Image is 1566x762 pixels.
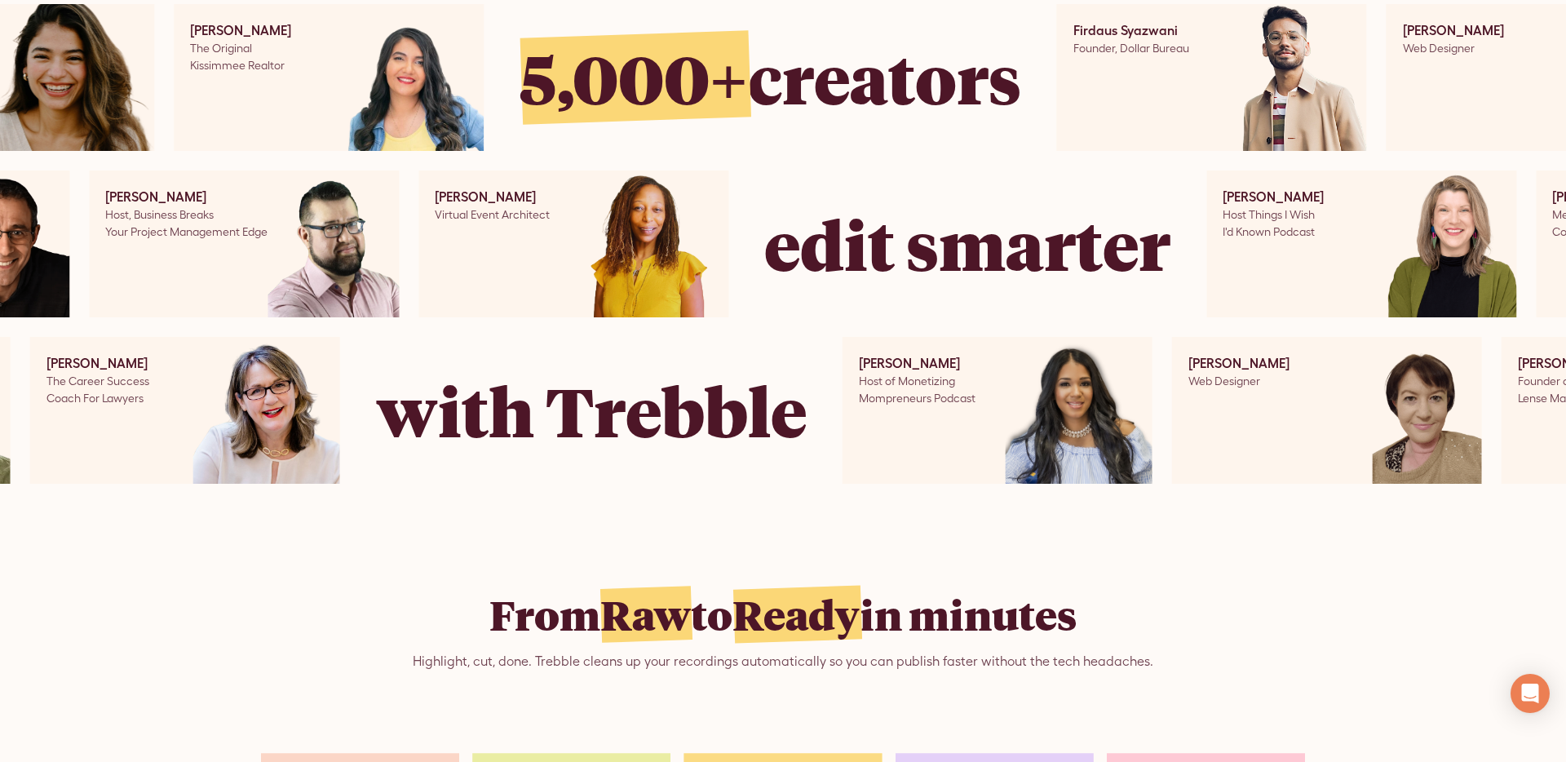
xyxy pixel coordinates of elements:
[1188,353,1290,373] div: [PERSON_NAME]
[105,206,268,241] div: Host, Business Breaks Your Project Management Edge
[413,652,1153,671] div: Highlight, cut, done. Trebble cleans up your recordings automatically so you can publish faster w...
[1403,40,1504,57] div: Web Designer
[46,353,149,373] div: [PERSON_NAME]
[600,587,691,641] span: Raw
[732,587,860,641] span: Ready
[859,373,975,407] div: Host of Monetizing Mompreneurs Podcast
[764,194,1170,295] div: edit smarter
[190,20,291,40] div: [PERSON_NAME]
[520,28,1021,128] div: creators
[1223,206,1324,241] div: Host Things I Wish I'd Known Podcast
[1073,40,1189,57] div: Founder, Dollar Bureau
[1403,20,1504,40] div: [PERSON_NAME]
[489,590,1077,639] h2: From to in minutes
[435,206,550,224] div: Virtual Event Architect
[190,40,291,74] div: The Original Kissimmee Realtor
[376,361,807,461] div: with Trebble
[1188,373,1290,390] div: Web Designer
[1223,187,1324,206] div: [PERSON_NAME]
[435,187,550,206] div: [PERSON_NAME]
[520,34,748,121] span: 5,000+
[1073,20,1189,40] div: Firdaus Syazwani
[46,373,149,407] div: The Career Success Coach For Lawyers
[1511,674,1550,713] div: Open Intercom Messenger
[859,353,975,373] div: [PERSON_NAME]
[105,187,268,206] div: [PERSON_NAME]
